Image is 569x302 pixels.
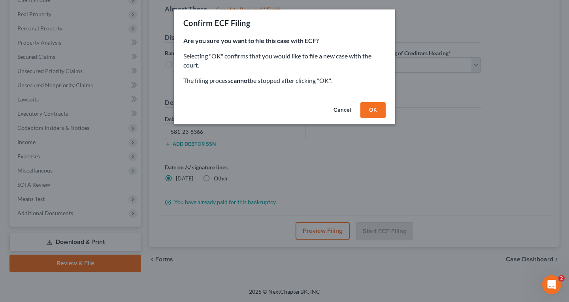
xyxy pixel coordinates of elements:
button: OK [360,102,386,118]
iframe: Intercom live chat [542,275,561,294]
strong: Are you sure you want to file this case with ECF? [183,37,319,44]
button: Cancel [327,102,357,118]
span: 2 [558,275,565,281]
p: The filing process be stopped after clicking "OK". [183,76,386,85]
div: Confirm ECF Filing [183,17,250,28]
strong: cannot [230,77,250,84]
p: Selecting "OK" confirms that you would like to file a new case with the court. [183,52,386,70]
